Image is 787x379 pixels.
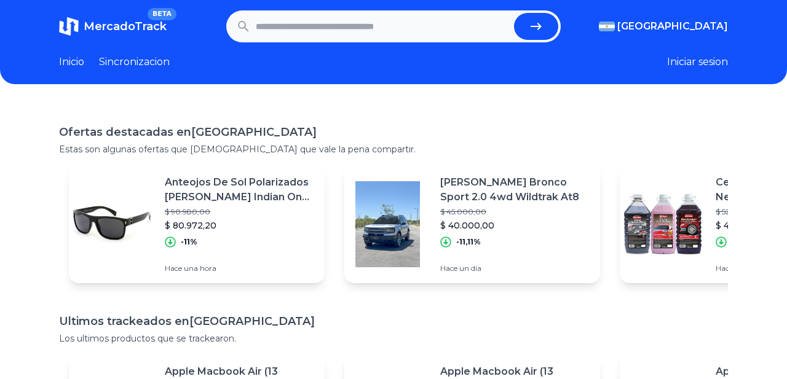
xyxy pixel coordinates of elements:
[181,237,197,247] p: -11%
[440,175,590,205] p: [PERSON_NAME] Bronco Sport 2.0 4wd Wildtrak At8
[59,313,728,330] h1: Ultimos trackeados en [GEOGRAPHIC_DATA]
[84,20,167,33] span: MercadoTrack
[165,219,315,232] p: $ 80.972,20
[440,264,590,273] p: Hace un día
[165,207,315,217] p: $ 90.980,00
[59,55,84,69] a: Inicio
[59,123,728,141] h1: Ofertas destacadas en [GEOGRAPHIC_DATA]
[59,17,167,36] a: MercadoTrackBETA
[59,17,79,36] img: MercadoTrack
[99,55,170,69] a: Sincronizacion
[344,165,600,283] a: Featured image[PERSON_NAME] Bronco Sport 2.0 4wd Wildtrak At8$ 45.000,00$ 40.000,00-11,11%Hace un...
[617,19,728,34] span: [GEOGRAPHIC_DATA]
[599,21,615,31] img: Argentina
[148,8,176,20] span: BETA
[69,181,155,267] img: Featured image
[165,175,315,205] p: Anteojos De Sol Polarizados [PERSON_NAME] Indian One Size Con Marco De G-flex Color Negro Brillan...
[620,181,706,267] img: Featured image
[456,237,481,247] p: -11,11%
[69,165,325,283] a: Featured imageAnteojos De Sol Polarizados [PERSON_NAME] Indian One Size Con Marco De G-flex Color...
[599,19,728,34] button: [GEOGRAPHIC_DATA]
[440,207,590,217] p: $ 45.000,00
[440,219,590,232] p: $ 40.000,00
[344,181,430,267] img: Featured image
[165,264,315,273] p: Hace una hora
[59,332,728,345] p: Los ultimos productos que se trackearon.
[667,55,728,69] button: Iniciar sesion
[59,143,728,155] p: Estas son algunas ofertas que [DEMOGRAPHIC_DATA] que vale la pena compartir.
